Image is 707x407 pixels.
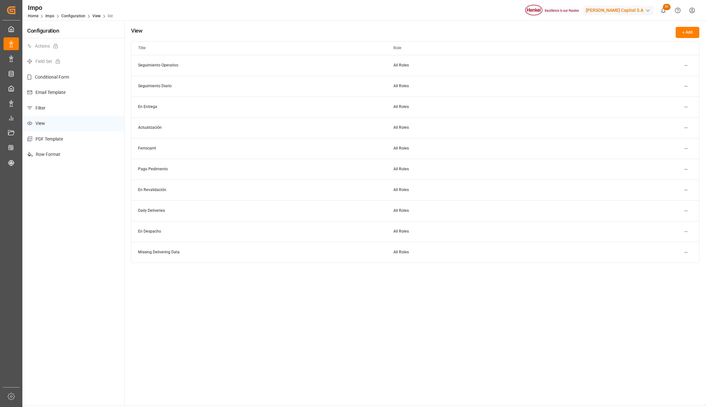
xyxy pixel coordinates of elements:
div: [PERSON_NAME] Capital S.A [583,6,654,15]
a: View [92,14,101,18]
p: View [22,116,124,131]
span: All Roles [393,229,409,234]
a: Home [28,14,38,18]
a: Impo [45,14,54,18]
th: Title [131,42,387,55]
p: Conditional Form [22,69,124,85]
button: show 51 new notifications [656,3,671,18]
span: All Roles [393,188,409,192]
td: En Entrega [131,96,387,117]
span: All Roles [393,167,409,171]
button: Help Center [671,3,685,18]
th: Role [387,42,642,55]
span: All Roles [393,104,409,109]
button: + Add [676,27,699,38]
a: Configuration [61,14,85,18]
td: Seguimiento Diario [131,76,387,96]
td: Pago Pedimento [131,159,387,180]
td: En Revalidación [131,180,387,200]
p: Row Format [22,147,124,162]
td: Missing Delivering Data [131,242,387,263]
td: Actualización [131,117,387,138]
div: Impo [28,3,113,12]
img: Henkel%20logo.jpg_1689854090.jpg [525,5,579,16]
span: All Roles [393,208,409,213]
span: All Roles [393,63,409,67]
button: [PERSON_NAME] Capital S.A [583,4,656,16]
td: Seguimiento Operativo [131,55,387,76]
span: 51 [663,4,671,10]
td: Daily Deliveries [131,200,387,221]
p: PDF Template [22,131,124,147]
span: All Roles [393,84,409,88]
h4: Configuration [22,20,124,38]
span: All Roles [393,250,409,254]
td: Ferrocarril [131,138,387,159]
h4: View [131,27,142,35]
span: All Roles [393,146,409,150]
p: Email Template [22,85,124,100]
p: Field Set [22,54,124,69]
p: Actions [22,38,124,54]
span: All Roles [393,125,409,130]
p: Filter [22,100,124,116]
td: En Despacho [131,221,387,242]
